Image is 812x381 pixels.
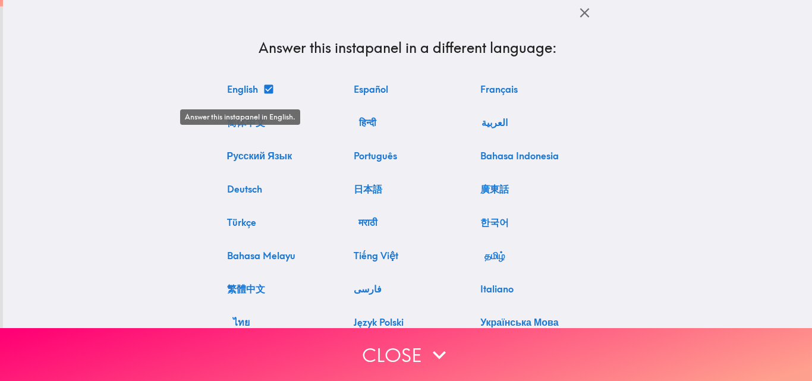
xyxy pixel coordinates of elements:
[349,144,402,168] button: Responda a este instapanel em português.
[180,109,300,125] div: Answer this instapanel in English.
[222,77,277,101] button: Answer this instapanel in English.
[476,277,518,301] button: Rispondi a questo instapanel in italiano.
[476,111,514,134] button: أجب على هذا instapanel باللغة العربية.
[349,77,393,101] button: Responde a este instapanel en español.
[476,77,523,101] button: Répondez à cet instapanel en français.
[349,111,387,134] button: इस instapanel को हिंदी में उत्तर दें।
[349,210,387,234] button: या instapanel ला मराठीत उत्तर द्या.
[222,177,267,201] button: Beantworten Sie dieses instapanel auf Deutsch.
[222,310,260,334] button: ตอบ instapanel นี้เป็นภาษาไทย.
[476,244,514,267] button: இந்த instapanel-ஐ தமிழில் பதிலளிக்கவும்.
[222,144,297,168] button: Ответьте на этот instapanel на русском языке.
[222,244,300,267] button: Jawab instapanel ini dalam Bahasa Melayu.
[476,310,563,334] button: Дайте відповідь на цей instapanel українською мовою.
[349,244,403,267] button: Trả lời instapanel này bằng tiếng Việt.
[349,310,408,334] button: Odpowiedz na ten instapanel w języku polskim.
[222,38,593,58] h4: Answer this instapanel in a different language:
[476,177,514,201] button: 用廣東話回答呢個instapanel。
[349,277,387,301] button: به این instapanel به زبان فارسی پاسخ دهید.
[349,177,387,201] button: このinstapanelに日本語で回答してください。
[222,277,270,301] button: 用繁體中文回答這個instapanel。
[476,144,564,168] button: Jawab instapanel ini dalam Bahasa Indonesia.
[476,210,514,234] button: 이 instapanel에 한국어로 답하세요.
[222,210,261,234] button: Bu instapanel'i Türkçe olarak yanıtlayın.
